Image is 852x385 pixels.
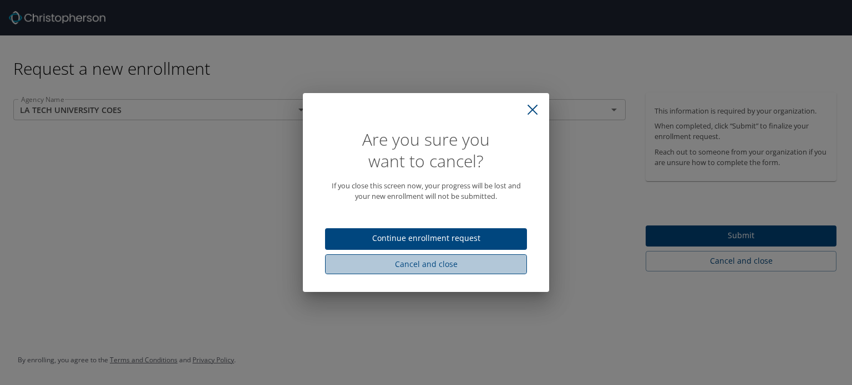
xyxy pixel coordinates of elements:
[325,228,527,250] button: Continue enrollment request
[325,129,527,172] h1: Are you sure you want to cancel?
[520,97,545,122] button: close
[325,254,527,275] button: Cancel and close
[325,181,527,202] p: If you close this screen now, your progress will be lost and your new enrollment will not be subm...
[334,232,518,245] span: Continue enrollment request
[334,258,518,271] span: Cancel and close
